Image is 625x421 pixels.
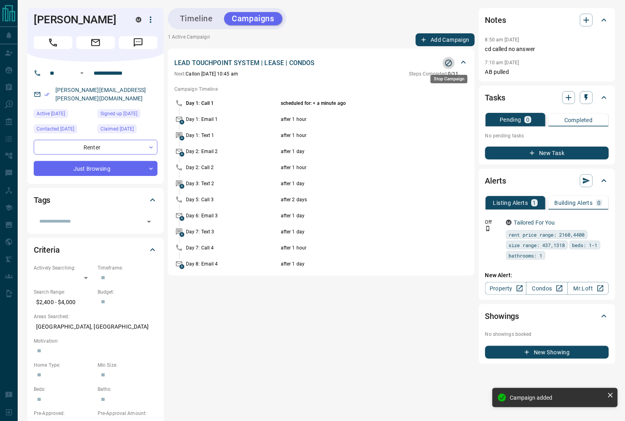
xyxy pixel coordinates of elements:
p: New Alert: [485,271,609,280]
p: cd called no answer [485,45,609,53]
div: Criteria [34,240,157,260]
div: Just Browsing [34,161,157,176]
svg: Push Notification Only [485,226,491,231]
p: after 1 hour [281,244,435,251]
a: Tailored For You [514,219,555,226]
div: Campaign added [510,394,604,401]
div: Sat Nov 09 2024 [98,109,157,121]
p: after 1 day [281,212,435,219]
h1: [PERSON_NAME] [34,13,124,26]
a: Condos [526,282,568,295]
button: Stop Campaign [443,57,455,69]
span: A [180,216,184,221]
span: A [180,152,184,157]
a: Property [485,282,527,295]
p: Day 7: Call 4 [186,244,279,251]
p: Search Range: [34,288,94,296]
p: after 1 hour [281,116,435,123]
p: Pending [500,117,521,123]
p: scheduled for: < a minute ago [281,100,435,107]
div: Tasks [485,88,609,107]
h2: Tags [34,194,50,206]
span: bathrooms: 1 [509,251,543,260]
p: Listing Alerts [493,200,528,206]
span: Active [DATE] [37,110,65,118]
button: Add Campaign [416,33,475,46]
p: 1 [533,200,536,206]
p: Motivation: [34,337,157,345]
span: Claimed [DATE] [100,125,134,133]
p: No showings booked [485,331,609,338]
div: Tue May 13 2025 [34,125,94,136]
div: mrloft.ca [506,220,512,225]
span: A [180,184,184,189]
p: Day 1: Text 1 [186,132,279,139]
p: Timeframe: [98,264,157,272]
p: Day 6: Email 3 [186,212,279,219]
p: 0 [526,117,529,123]
p: Completed [564,117,593,123]
p: after 1 day [281,228,435,235]
span: beds: 1-1 [572,241,598,249]
p: Home Type: [34,362,94,369]
span: Contacted [DATE] [37,125,74,133]
p: Baths: [98,386,157,393]
p: Actively Searching: [34,264,94,272]
p: after 1 day [281,148,435,155]
p: 8:50 am [DATE] [485,37,519,43]
p: Day 1: Call 1 [186,100,279,107]
span: Next: [174,71,186,77]
p: Campaign Timeline [174,86,468,93]
p: LEAD TOUCHPOINT SYSTEM | LEASE | CONDOS [174,58,315,68]
p: Pre-Approval Amount: [98,410,157,417]
span: Email [76,36,115,49]
a: Mr.Loft [568,282,609,295]
p: after 1 day [281,260,435,268]
svg: Email Verified [44,92,50,97]
div: Tue May 13 2025 [98,125,157,136]
div: Stop Campaign [431,75,468,83]
span: Signed up [DATE] [100,110,137,118]
button: Timeline [172,12,221,25]
p: 0 / 11 [409,70,459,78]
p: after 2 days [281,196,435,203]
span: A [180,136,184,141]
span: A [180,264,184,269]
p: $2,400 - $4,000 [34,296,94,309]
h2: Notes [485,14,506,27]
span: A [180,232,184,237]
p: after 1 day [281,180,435,187]
p: Day 8: Email 4 [186,260,279,268]
p: after 1 hour [281,132,435,139]
p: 7:10 am [DATE] [485,60,519,65]
button: Open [143,216,155,227]
div: mrloft.ca [136,17,141,22]
div: Showings [485,307,609,326]
p: [GEOGRAPHIC_DATA], [GEOGRAPHIC_DATA] [34,320,157,333]
span: Message [119,36,157,49]
h2: Tasks [485,91,505,104]
p: Min Size: [98,362,157,369]
p: after 1 hour [281,164,435,171]
h2: Criteria [34,243,60,256]
div: Sun Oct 12 2025 [34,109,94,121]
p: Day 2: Email 2 [186,148,279,155]
p: Day 2: Call 2 [186,164,279,171]
button: Open [77,68,87,78]
button: New Showing [485,346,609,359]
span: Call [34,36,72,49]
p: Beds: [34,386,94,393]
div: Tags [34,190,157,210]
p: Building Alerts [555,200,593,206]
button: New Task [485,147,609,159]
button: Campaigns [224,12,282,25]
div: Alerts [485,171,609,190]
span: Steps Completed: [409,71,448,77]
p: AB pulled [485,68,609,76]
span: A [180,120,184,125]
div: LEAD TOUCHPOINT SYSTEM | LEASE | CONDOSStop CampaignNext:Callon [DATE] 10:45 amSteps Completed:0/11 [174,57,468,79]
p: Areas Searched: [34,313,157,320]
p: Off [485,219,501,226]
span: rent price range: 2160,4400 [509,231,585,239]
p: Pre-Approved: [34,410,94,417]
